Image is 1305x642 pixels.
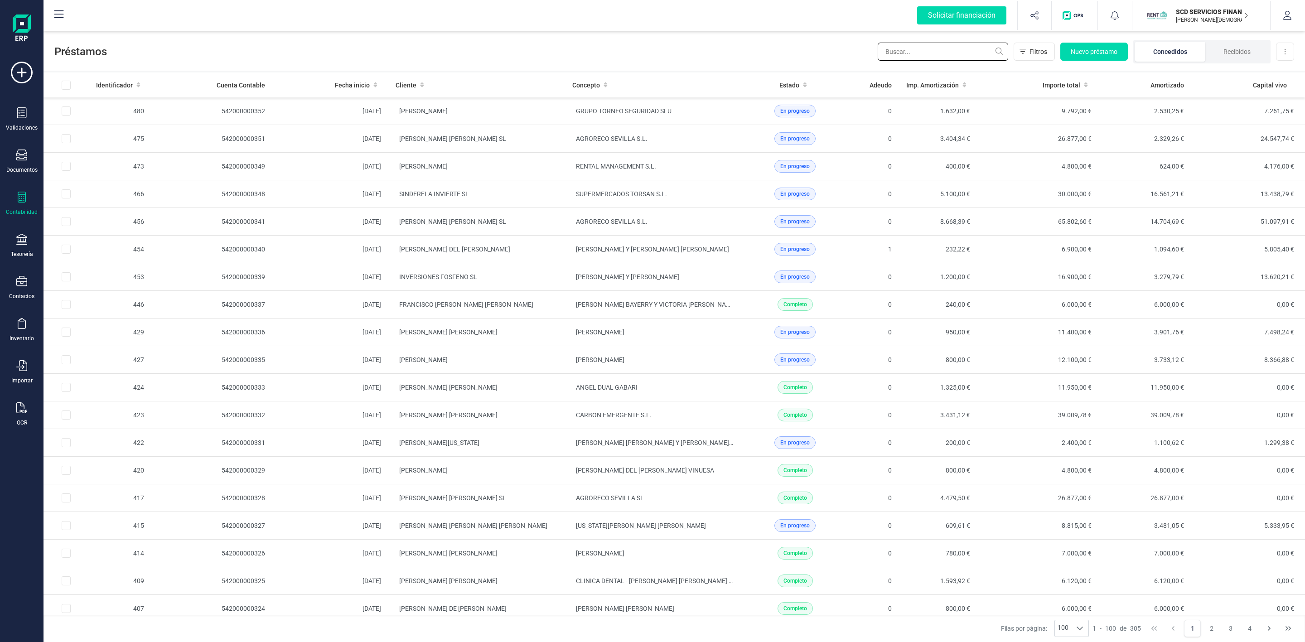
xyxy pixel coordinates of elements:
span: Completo [783,604,807,613]
td: 542000000340 [151,236,272,263]
td: 11.950,00 € [1099,374,1191,401]
p: SCD SERVICIOS FINANCIEROS SL [1176,7,1248,16]
td: 39.009,78 € [1099,401,1191,429]
td: 13.620,21 € [1191,263,1305,291]
span: Completo [783,577,807,585]
td: 4.800,00 € [1099,457,1191,484]
span: INVERSIONES FOSFENO SL [399,273,477,280]
td: 2.400,00 € [977,429,1099,457]
td: 0,00 € [1191,457,1305,484]
td: 4.479,50 € [899,484,977,512]
td: 200,00 € [899,429,977,457]
td: 0 [849,291,899,319]
span: Concepto [572,81,600,90]
span: GRUPO TORNEO SEGURIDAD SLU [576,107,672,115]
td: [DATE] [272,429,389,457]
td: 26.877,00 € [1099,484,1191,512]
span: SINDERELA INVIERTE SL [399,190,469,198]
div: Solicitar financiación [917,6,1006,24]
td: 1.299,38 € [1191,429,1305,457]
td: 0 [849,153,899,180]
td: 65.802,60 € [977,208,1099,236]
div: Row Selected 5bb85a43-f642-4cca-9658-91511e2c1f80 [62,438,71,447]
span: [PERSON_NAME] Y [PERSON_NAME] [576,273,679,280]
span: Cuenta Contable [217,81,265,90]
span: [PERSON_NAME] [576,356,624,363]
span: CARBON EMERGENTE S.L. [576,411,652,419]
span: [PERSON_NAME] Y [PERSON_NAME] [PERSON_NAME] [576,246,729,253]
button: SCSCD SERVICIOS FINANCIEROS SL[PERSON_NAME][DEMOGRAPHIC_DATA][DEMOGRAPHIC_DATA] [1143,1,1259,30]
td: 542000000333 [151,374,272,401]
td: [DATE] [272,595,389,623]
td: 3.279,79 € [1099,263,1191,291]
td: 3.481,05 € [1099,512,1191,540]
span: [PERSON_NAME] [PERSON_NAME] SL [399,218,506,225]
img: Logo Finanedi [13,14,31,43]
div: Inventario [10,335,34,342]
td: [DATE] [272,125,389,153]
td: 424 [89,374,151,401]
td: 24.547,74 € [1191,125,1305,153]
button: Nuevo préstamo [1060,43,1128,61]
div: Importar [11,377,33,384]
div: OCR [17,419,27,426]
td: [DATE] [272,512,389,540]
span: En progreso [780,245,810,253]
img: SC [1147,5,1167,25]
td: 542000000337 [151,291,272,319]
div: Row Selected 496573dd-35d5-4f80-963c-f5cade2f2a41 [62,106,71,116]
td: 420 [89,457,151,484]
td: [DATE] [272,346,389,374]
td: 2.329,26 € [1099,125,1191,153]
td: 0 [849,484,899,512]
td: 3.733,12 € [1099,346,1191,374]
td: 4.800,00 € [977,457,1099,484]
td: 0 [849,180,899,208]
p: [PERSON_NAME][DEMOGRAPHIC_DATA][DEMOGRAPHIC_DATA] [1176,16,1248,24]
span: CLINICA DENTAL - [PERSON_NAME] [PERSON_NAME] [PERSON_NAME] [576,577,777,584]
td: 1.632,00 € [899,97,977,125]
button: Next Page [1261,620,1278,637]
td: 0,00 € [1191,291,1305,319]
td: 423 [89,401,151,429]
td: 6.000,00 € [977,595,1099,623]
div: Row Selected 1ffcc343-a5b1-41a1-a63a-d16213a6222a [62,549,71,558]
li: Recibidos [1205,42,1269,62]
span: Completo [783,300,807,309]
td: 0 [849,346,899,374]
td: [DATE] [272,291,389,319]
span: En progreso [780,328,810,336]
span: de [1120,624,1126,633]
div: Row Selected 2ec2533b-ee50-462a-bcc4-75bf5325ee2f [62,217,71,226]
td: 6.000,00 € [1099,291,1191,319]
td: 466 [89,180,151,208]
span: 100 [1105,624,1116,633]
div: All items unselected [62,81,71,90]
div: Row Selected a75e2f7e-2d06-475e-9290-29e1b1c643ee [62,134,71,143]
td: 0 [849,567,899,595]
td: 8.366,88 € [1191,346,1305,374]
td: 3.431,12 € [899,401,977,429]
div: Row Selected 8972796b-5e52-4919-89f8-ae9430bca4f9 [62,162,71,171]
td: 240,00 € [899,291,977,319]
td: 0 [849,595,899,623]
span: [PERSON_NAME] [PERSON_NAME] [399,328,498,336]
span: En progreso [780,439,810,447]
td: [DATE] [272,236,389,263]
td: 1.200,00 € [899,263,977,291]
img: Logo de OPS [1063,11,1087,20]
span: 305 [1130,624,1141,633]
td: 5.100,00 € [899,180,977,208]
td: 6.120,00 € [977,567,1099,595]
td: 0,00 € [1191,484,1305,512]
td: [DATE] [272,457,389,484]
td: 16.561,21 € [1099,180,1191,208]
span: En progreso [780,135,810,143]
td: 6.000,00 € [1099,595,1191,623]
td: 1.100,62 € [1099,429,1191,457]
td: 542000000335 [151,346,272,374]
span: SUPERMERCADOS TORSAN S.L. [576,190,667,198]
div: Row Selected 0655c2c8-3aa6-43a1-a181-62afd67d2c92 [62,328,71,337]
span: AGRORECO SEVILLA S.L. [576,218,648,225]
td: 429 [89,319,151,346]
